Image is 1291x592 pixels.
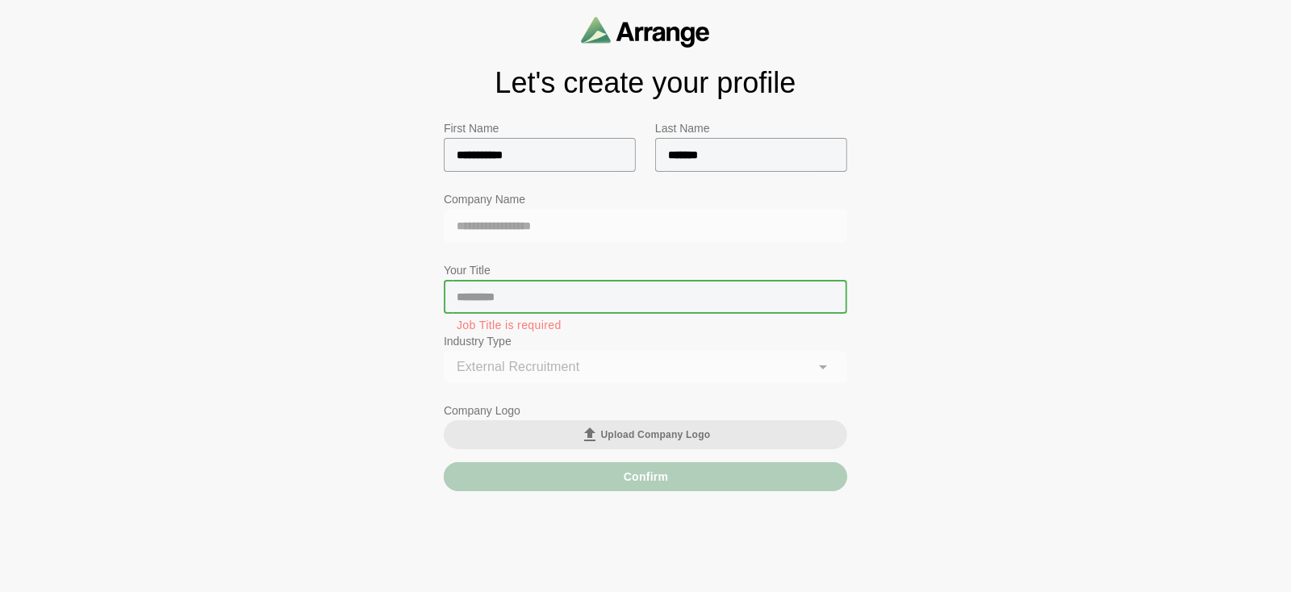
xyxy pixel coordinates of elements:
p: Company Name [444,190,847,209]
img: arrangeai-name-small-logo.4d2b8aee.svg [581,16,710,48]
p: Your Title [444,261,847,280]
span: Upload Company Logo [581,425,711,444]
h1: Let's create your profile [444,67,847,99]
p: First Name [444,119,636,138]
p: Company Logo [444,401,847,420]
button: Upload Company Logo [444,420,847,449]
p: Industry Type [444,331,847,351]
div: Job Title is required [457,320,834,330]
p: Last Name [655,119,847,138]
